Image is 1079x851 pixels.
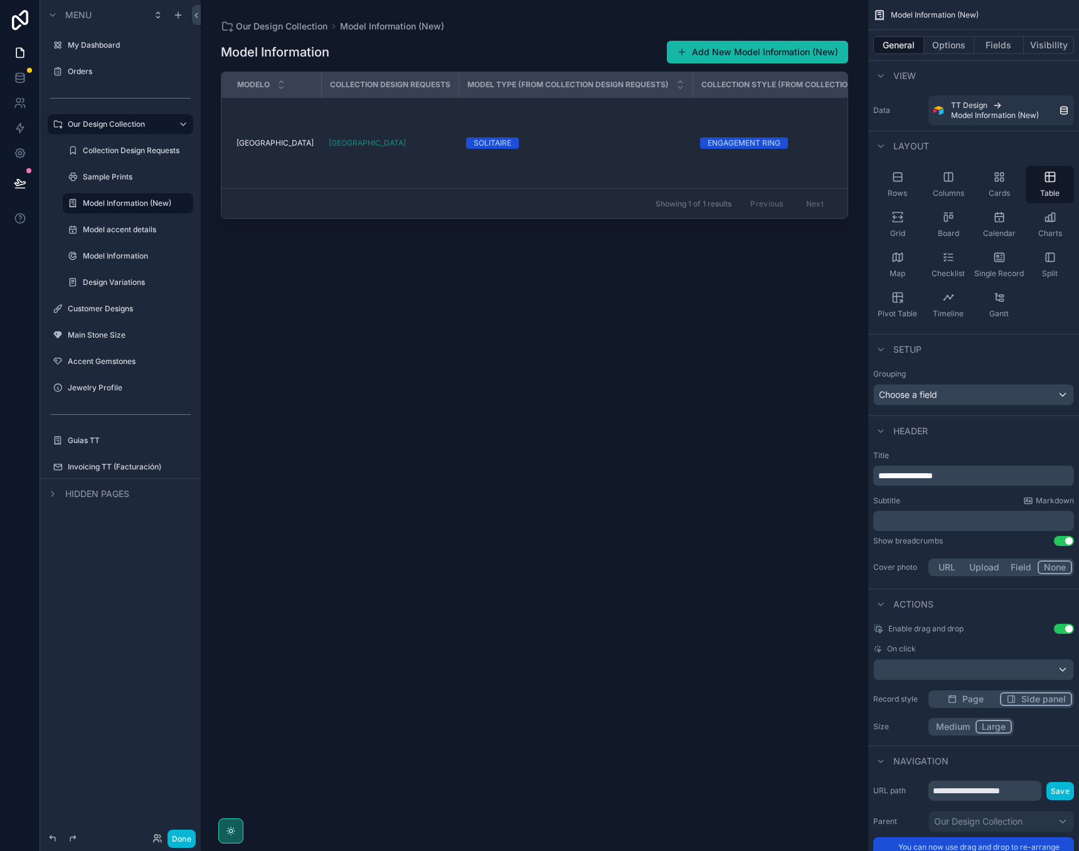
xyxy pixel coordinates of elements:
[932,269,965,279] span: Checklist
[700,137,945,149] a: ENGAGEMENT RING
[934,815,1023,828] span: Our Design Collection
[83,172,191,182] label: Sample Prints
[888,624,964,634] span: Enable drag and drop
[68,67,191,77] a: Orders
[888,188,907,198] span: Rows
[891,10,979,20] span: Model Information (New)
[873,206,922,244] button: Grid
[873,105,923,115] label: Data
[83,251,191,261] label: Model Information
[68,119,168,129] label: Our Design Collection
[83,277,191,287] label: Design Variations
[1042,269,1058,279] span: Split
[68,383,191,393] label: Jewelry Profile
[924,36,974,54] button: Options
[873,536,943,546] div: Show breadcrumbs
[1040,188,1060,198] span: Table
[975,286,1023,324] button: Gantt
[893,70,916,82] span: View
[1023,496,1074,506] a: Markdown
[68,356,191,367] label: Accent Gemstones
[873,786,923,796] label: URL path
[890,269,905,279] span: Map
[983,228,1016,238] span: Calendar
[974,269,1024,279] span: Single Record
[974,36,1024,54] button: Fields
[924,246,972,284] button: Checklist
[68,462,191,472] label: Invoicing TT (Facturación)
[975,246,1023,284] button: Single Record
[466,137,685,149] a: SOLITAIRE
[1036,496,1074,506] span: Markdown
[887,644,916,654] span: On click
[930,560,964,574] button: URL
[873,496,900,506] label: Subtitle
[873,466,1074,486] div: scrollable content
[873,816,923,827] label: Parent
[1005,560,1038,574] button: Field
[656,199,731,209] span: Showing 1 of 1 results
[221,43,329,61] h1: Model Information
[221,20,327,33] a: Our Design Collection
[928,811,1074,832] button: Our Design Collection
[68,40,191,50] a: My Dashboard
[329,138,406,148] span: [GEOGRAPHIC_DATA]
[873,451,1074,461] label: Title
[474,137,511,149] div: SOLITAIRE
[340,20,444,33] a: Model Information (New)
[933,188,964,198] span: Columns
[989,309,1009,319] span: Gantt
[873,246,922,284] button: Map
[873,166,922,203] button: Rows
[65,9,92,21] span: Menu
[701,80,928,90] span: Collection Style (from Collection Design Requests)
[873,722,923,732] label: Size
[667,41,848,63] a: Add New Model Information (New)
[933,105,943,115] img: Airtable Logo
[68,436,191,446] label: Guias TT
[167,830,196,848] button: Done
[893,598,933,611] span: Actions
[924,206,972,244] button: Board
[1021,693,1066,705] span: Side panel
[68,304,191,314] label: Customer Designs
[236,20,327,33] span: Our Design Collection
[893,140,929,153] span: Layout
[964,560,1005,574] button: Upload
[873,286,922,324] button: Pivot Table
[873,384,1074,405] button: Choose a field
[951,100,987,110] span: TT Design
[930,720,975,734] button: Medium
[893,755,949,768] span: Navigation
[237,80,270,90] span: Modelo
[68,330,191,340] label: Main Stone Size
[873,562,923,572] label: Cover photo
[83,146,191,156] label: Collection Design Requests
[890,228,905,238] span: Grid
[65,488,129,500] span: Hidden pages
[1026,246,1074,284] button: Split
[83,225,191,235] a: Model accent details
[878,309,917,319] span: Pivot Table
[83,198,186,208] label: Model Information (New)
[893,425,928,437] span: Header
[1046,782,1074,800] button: Save
[924,286,972,324] button: Timeline
[467,80,669,90] span: Model Type (from Collection Design Requests)
[1038,560,1072,574] button: None
[873,694,923,704] label: Record style
[708,137,780,149] div: ENGAGEMENT RING
[874,385,1073,405] div: Choose a field
[989,188,1010,198] span: Cards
